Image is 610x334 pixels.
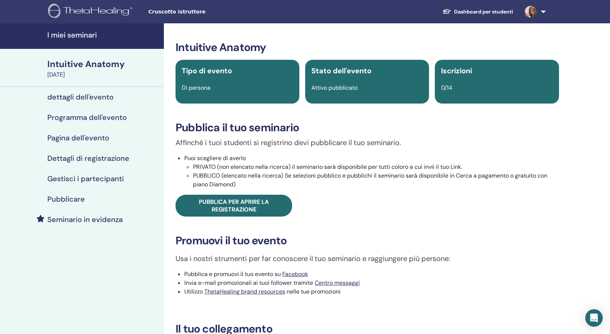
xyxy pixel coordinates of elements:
[184,154,559,189] li: Puoi scegliere di averlo
[182,66,232,75] span: Tipo di evento
[184,287,559,296] li: Utilizzo nelle tue promozioni
[47,93,114,101] h4: dettagli dell'evento
[311,84,358,92] span: Attivo pubblicato
[315,279,360,287] a: Centro messaggi
[442,8,451,15] img: graduation-cap-white.svg
[176,234,559,247] h3: Promuovi il tuo evento
[48,4,135,20] img: logo.png
[176,253,559,264] p: Usa i nostri strumenti per far conoscere il tuo seminario e raggiungere più persone:
[47,174,124,183] h4: Gestisci i partecipanti
[47,113,127,122] h4: Programma dell'evento
[176,41,559,54] h3: Intuitive Anatomy
[441,84,452,92] span: 0/14
[441,66,472,75] span: Iscrizioni
[199,198,269,213] span: Pubblica per aprire la registrazione
[47,58,160,70] div: Intuitive Anatomy
[204,288,285,295] a: ThetaHealing brand resources
[176,195,292,217] a: Pubblica per aprire la registrazione
[184,279,559,287] li: Invia e-mail promozionali ai tuoi follower tramite
[437,5,519,19] a: Dashboard per studenti
[282,270,308,278] a: Facebook
[525,6,536,18] img: default.jpg
[47,195,85,203] h4: Pubblicare
[148,8,257,16] span: Cruscotto istruttore
[193,171,559,189] li: PUBBLICO (elencato nella ricerca) Se selezioni pubblico e pubblichi il seminario sarà disponibile...
[311,66,371,75] span: Stato dell'evento
[47,133,109,142] h4: Pagina dell'evento
[47,70,160,79] div: [DATE]
[47,31,160,39] h4: I miei seminari
[47,215,123,224] h4: Seminario in evidenza
[193,163,559,171] li: PRIVATO (non elencato nella ricerca) il seminario sarà disponibile per tutti coloro a cui invii i...
[176,137,559,148] p: Affinché i tuoi studenti si registrino devi pubblicare il tuo seminario.
[585,309,603,327] div: Open Intercom Messenger
[43,58,164,79] a: Intuitive Anatomy[DATE]
[47,154,129,163] h4: Dettagli di registrazione
[184,270,559,279] li: Pubblica e promuovi il tuo evento su
[182,84,210,92] span: Di persona
[176,121,559,134] h3: Pubblica il tuo seminario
